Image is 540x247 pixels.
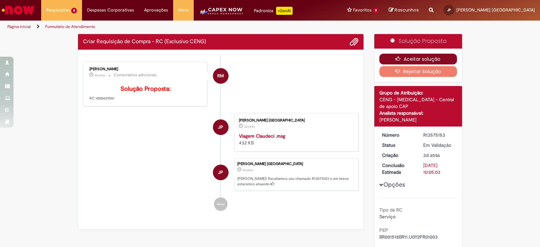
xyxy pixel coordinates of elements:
[5,21,355,33] ul: Trilhas de página
[373,8,379,13] span: 9
[217,68,224,84] span: RM
[377,132,418,138] dt: Número
[71,8,77,13] span: 8
[239,118,351,122] div: [PERSON_NAME] [GEOGRAPHIC_DATA]
[254,7,293,15] div: Padroniza
[379,234,438,240] span: BR001518BR11.U0Y2PR01003
[237,162,355,166] div: [PERSON_NAME] [GEOGRAPHIC_DATA]
[213,165,228,180] div: Jediael Domingos Portugal
[423,152,455,159] div: 29/09/2025 09:04:59
[379,110,457,116] div: Analista responsável:
[114,72,157,78] small: Comentários adicionais
[213,119,228,135] div: Jediael Domingos Portugal
[276,7,293,15] p: +GenAi
[94,73,105,77] time: 29/09/2025 10:37:32
[379,96,457,110] div: CENG - [MEDICAL_DATA] - Central de apoio CAP
[87,7,134,13] span: Despesas Corporativas
[94,73,105,77] span: 3d atrás
[199,7,244,20] img: CapexLogo5.png
[377,142,418,148] dt: Status
[374,34,462,49] div: Solução Proposta
[83,55,358,218] ul: Histórico de tíquete
[423,142,455,148] div: Em Validação
[377,152,418,159] dt: Criação
[218,164,223,181] span: JP
[239,133,285,139] a: Viagem Claudeci .msg
[213,68,228,84] div: Raiane Martins
[242,168,253,172] span: 3d atrás
[1,3,35,17] img: ServiceNow
[83,158,358,191] li: Jediael Domingos Portugal
[379,116,457,123] div: [PERSON_NAME]
[377,162,418,175] dt: Conclusão Estimada
[237,176,355,187] p: [PERSON_NAME]! Recebemos seu chamado R13575153 e em breve estaremos atuando.
[242,168,253,172] time: 29/09/2025 09:04:59
[89,67,202,71] div: [PERSON_NAME]
[423,132,455,138] div: R13575153
[83,39,206,45] h2: Criar Requisição de Compra - RC (Exclusivo CENG) Histórico de tíquete
[144,7,168,13] span: Aprovações
[350,37,358,46] button: Adicionar anexos
[379,214,396,220] span: Serviço
[244,125,255,129] span: 3d atrás
[120,85,170,93] b: Solução Proposta:
[379,89,457,96] div: Grupo de Atribuição:
[178,7,189,13] span: More
[423,152,440,158] span: 3d atrás
[447,8,451,12] span: JP
[379,207,402,213] b: Tipo da RC
[46,7,70,13] span: Requisições
[45,24,95,29] a: Formulário de Atendimento
[239,133,351,146] div: 432 KB
[423,152,440,158] time: 29/09/2025 09:04:59
[389,7,419,13] a: Rascunhos
[379,66,457,77] button: Rejeitar Solução
[456,7,535,13] span: [PERSON_NAME] [GEOGRAPHIC_DATA]
[89,86,202,101] p: RC 1000439551
[395,7,419,13] span: Rascunhos
[423,162,455,175] div: [DATE] 10:05:03
[7,24,31,29] a: Página inicial
[353,7,372,13] span: Favoritos
[379,54,457,64] button: Aceitar solução
[244,125,255,129] time: 29/09/2025 09:04:56
[379,227,388,233] b: PEP
[218,119,223,135] span: JP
